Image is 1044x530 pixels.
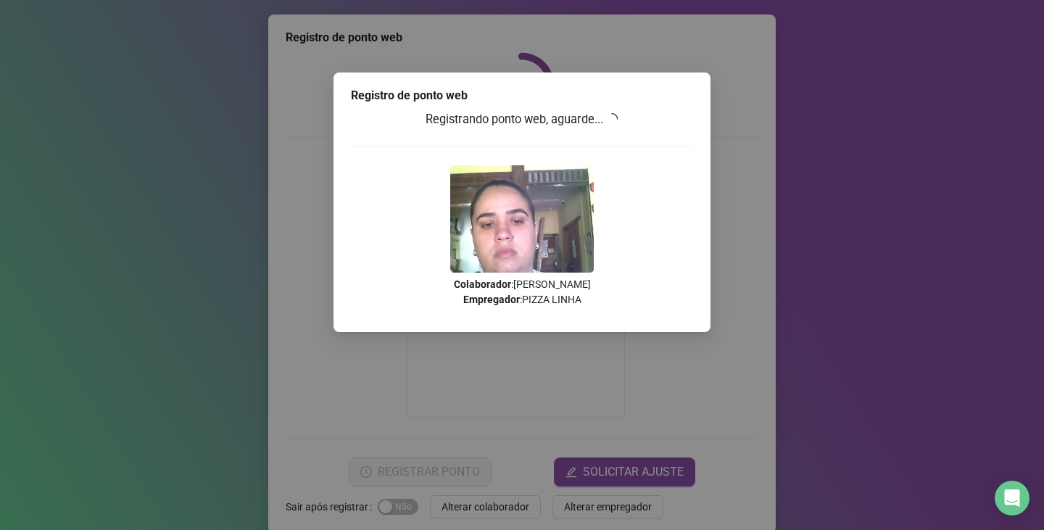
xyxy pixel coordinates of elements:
[351,87,693,104] div: Registro de ponto web
[463,294,520,305] strong: Empregador
[995,481,1029,515] div: Open Intercom Messenger
[351,277,693,307] p: : [PERSON_NAME] : PIZZA LINHA
[606,112,619,125] span: loading
[454,278,511,290] strong: Colaborador
[450,165,594,273] img: 9k=
[351,110,693,129] h3: Registrando ponto web, aguarde...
